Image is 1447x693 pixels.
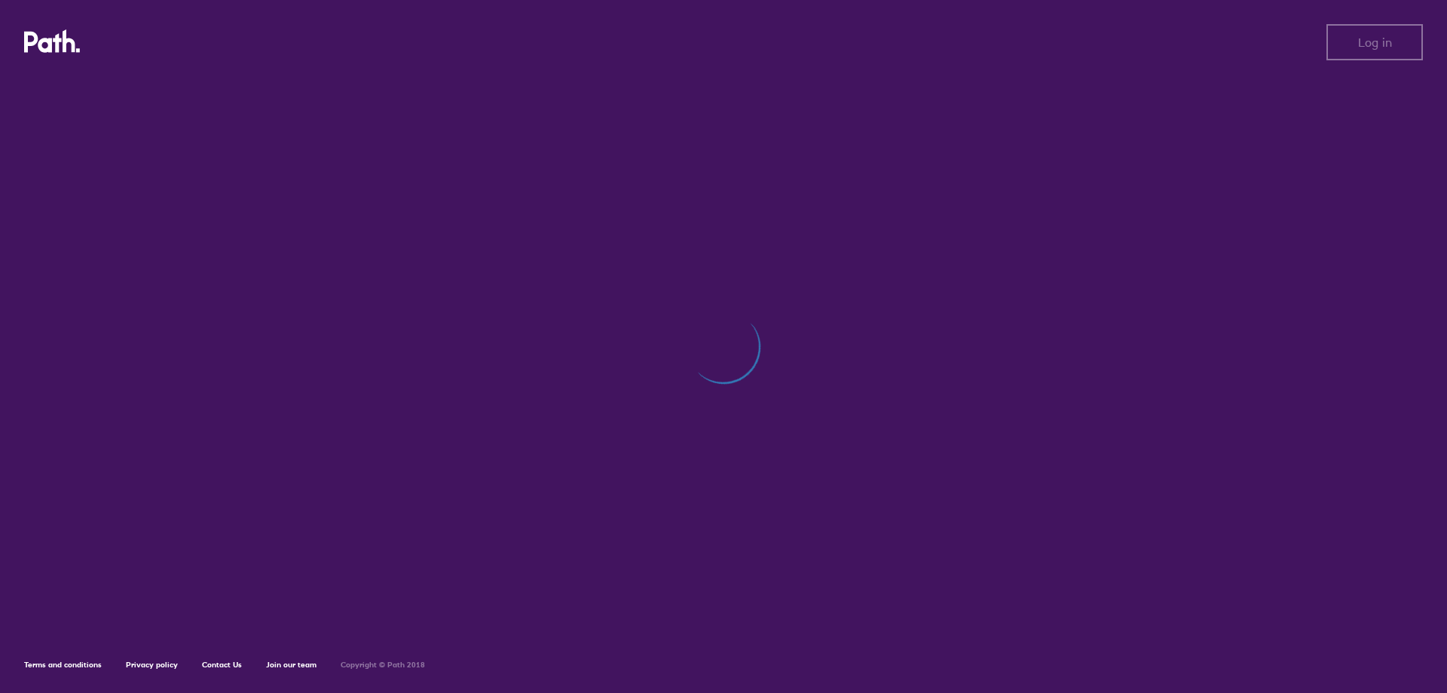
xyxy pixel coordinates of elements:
[126,660,178,670] a: Privacy policy
[266,660,317,670] a: Join our team
[202,660,242,670] a: Contact Us
[341,661,425,670] h6: Copyright © Path 2018
[1326,24,1423,60] button: Log in
[1358,35,1392,49] span: Log in
[24,660,102,670] a: Terms and conditions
